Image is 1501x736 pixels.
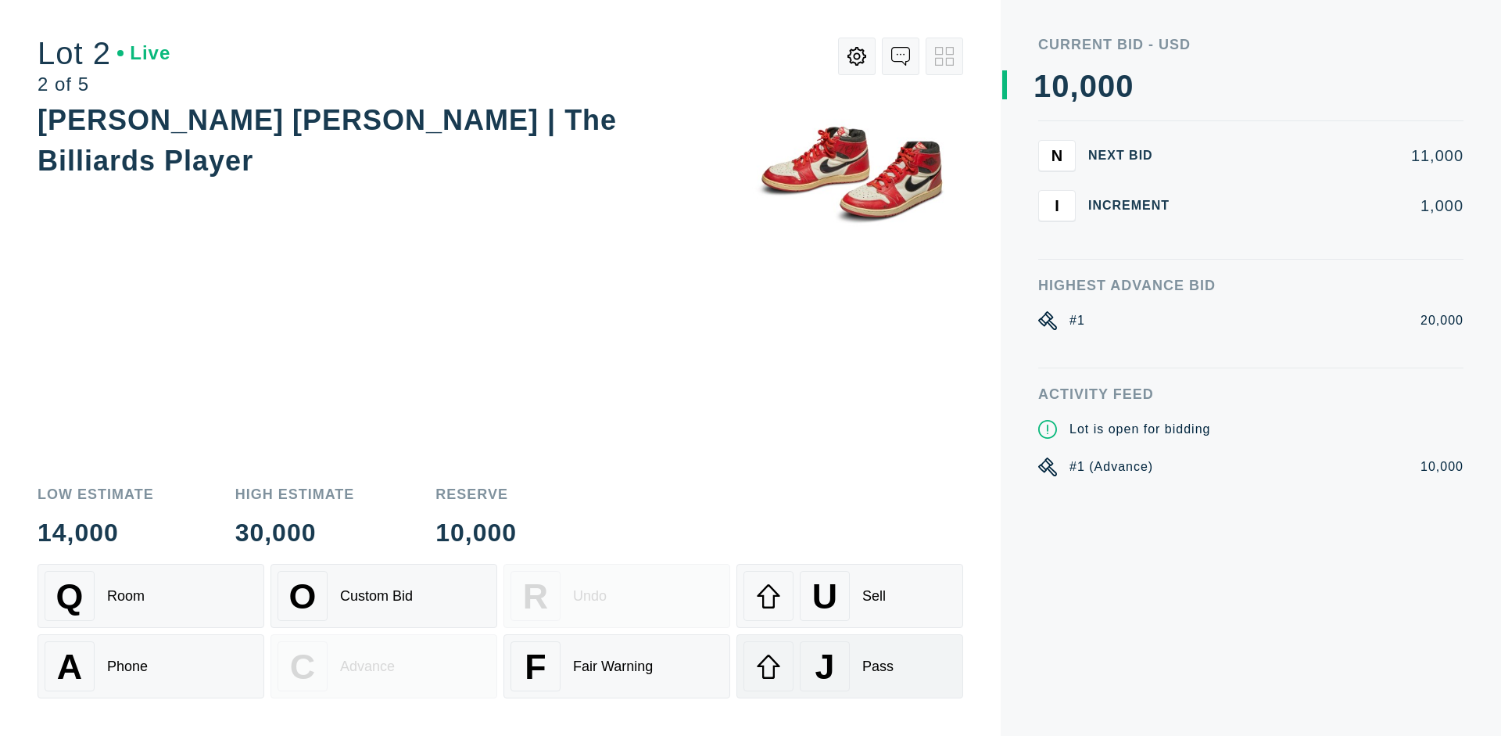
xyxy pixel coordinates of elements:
[1069,311,1085,330] div: #1
[1038,190,1076,221] button: I
[290,647,315,687] span: C
[503,634,730,698] button: FFair Warning
[1195,148,1463,163] div: 11,000
[340,588,413,605] div: Custom Bid
[1195,198,1463,214] div: 1,000
[38,75,170,94] div: 2 of 5
[107,659,148,675] div: Phone
[56,576,84,616] span: Q
[573,659,653,675] div: Fair Warning
[1038,140,1076,171] button: N
[38,634,264,698] button: APhone
[1038,38,1463,52] div: Current Bid - USD
[736,634,963,698] button: JPass
[812,576,837,616] span: U
[736,564,963,628] button: USell
[1051,146,1062,164] span: N
[435,487,517,501] div: Reserve
[340,659,395,675] div: Advance
[117,44,170,63] div: Live
[38,564,264,628] button: QRoom
[862,588,886,605] div: Sell
[1038,387,1463,401] div: Activity Feed
[1038,278,1463,293] div: Highest Advance Bid
[270,564,497,628] button: OCustom Bid
[38,487,154,501] div: Low Estimate
[503,564,730,628] button: RUndo
[235,487,355,501] div: High Estimate
[523,576,548,616] span: R
[1051,70,1069,102] div: 0
[38,104,617,177] div: [PERSON_NAME] [PERSON_NAME] | The Billiards Player
[107,588,145,605] div: Room
[1069,458,1153,476] div: #1 (Advance)
[1098,70,1116,102] div: 0
[573,588,607,605] div: Undo
[38,520,154,545] div: 14,000
[435,520,517,545] div: 10,000
[1088,149,1182,162] div: Next Bid
[862,659,894,675] div: Pass
[235,520,355,545] div: 30,000
[525,647,546,687] span: F
[1420,311,1463,330] div: 20,000
[1070,70,1080,383] div: ,
[38,38,170,69] div: Lot 2
[270,634,497,698] button: CAdvance
[57,647,82,687] span: A
[1055,196,1059,214] span: I
[1116,70,1134,102] div: 0
[289,576,317,616] span: O
[1080,70,1098,102] div: 0
[815,647,834,687] span: J
[1088,199,1182,212] div: Increment
[1420,458,1463,476] div: 10,000
[1069,420,1210,439] div: Lot is open for bidding
[1034,70,1051,102] div: 1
